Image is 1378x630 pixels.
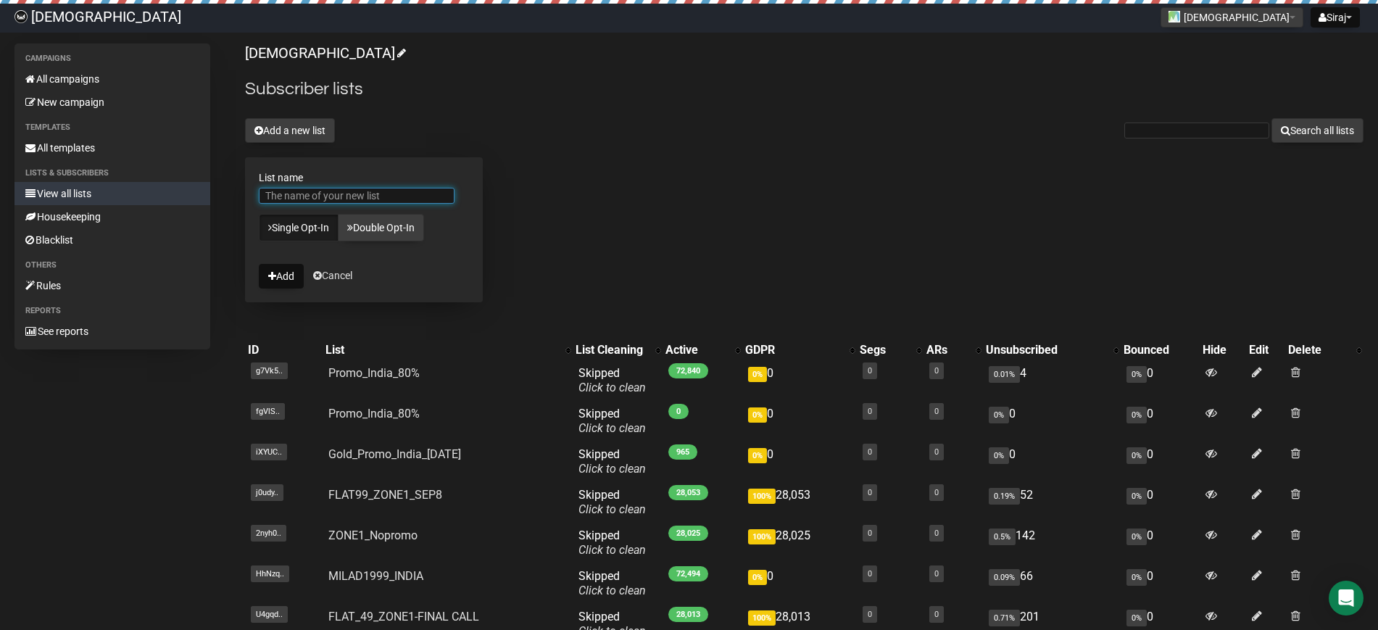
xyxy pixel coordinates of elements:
span: 0.01% [989,366,1020,383]
td: 66 [983,563,1121,604]
div: List [325,343,559,357]
span: 0% [1126,366,1147,383]
a: ZONE1_Nopromo [328,529,418,542]
a: 0 [868,447,872,457]
th: Hide: No sort applied, sorting is disabled [1200,340,1245,360]
td: 0 [1121,360,1200,401]
a: 0 [934,447,939,457]
span: 0% [1126,407,1147,423]
td: 0 [742,442,856,482]
a: Blacklist [14,228,210,252]
a: Cancel [313,270,352,281]
span: Skipped [578,447,646,476]
span: Skipped [578,488,646,516]
td: 0 [742,360,856,401]
td: 0 [742,563,856,604]
span: HhNzq.. [251,565,289,582]
a: Click to clean [578,543,646,557]
a: 0 [934,366,939,376]
a: 0 [868,569,872,579]
button: [DEMOGRAPHIC_DATA] [1161,7,1303,28]
div: GDPR [745,343,842,357]
a: Double Opt-In [338,214,424,241]
span: 0 [668,404,689,419]
span: 0% [748,407,767,423]
td: 0 [1121,442,1200,482]
span: g7Vk5.. [251,362,288,379]
td: 4 [983,360,1121,401]
a: [DEMOGRAPHIC_DATA] [245,44,404,62]
div: Bounced [1124,343,1198,357]
a: Rules [14,274,210,297]
span: 0% [989,447,1009,464]
span: 0% [1126,488,1147,505]
a: 0 [868,529,872,538]
a: Promo_India_80% [328,366,420,380]
span: 0% [1126,610,1147,626]
a: Housekeeping [14,205,210,228]
div: ID [248,343,320,357]
a: 0 [934,407,939,416]
div: Open Intercom Messenger [1329,581,1364,616]
a: Click to clean [578,502,646,516]
td: 0 [1121,563,1200,604]
th: Unsubscribed: No sort applied, activate to apply an ascending sort [983,340,1121,360]
a: New campaign [14,91,210,114]
a: All campaigns [14,67,210,91]
a: See reports [14,320,210,343]
span: 0.09% [989,569,1020,586]
span: 100% [748,489,776,504]
label: List name [259,171,469,184]
span: Skipped [578,366,646,394]
th: Bounced: No sort applied, sorting is disabled [1121,340,1200,360]
span: 0.71% [989,610,1020,626]
a: Gold_Promo_India_[DATE] [328,447,461,461]
span: 100% [748,610,776,626]
a: 0 [868,610,872,619]
span: 28,025 [668,526,708,541]
a: Click to clean [578,462,646,476]
span: 965 [668,444,697,460]
div: Delete [1288,343,1349,357]
a: FLAT99_ZONE1_SEP8 [328,488,442,502]
span: 100% [748,529,776,544]
th: ARs: No sort applied, activate to apply an ascending sort [923,340,983,360]
td: 0 [742,401,856,442]
a: View all lists [14,182,210,205]
span: Skipped [578,529,646,557]
span: 0% [1126,447,1147,464]
span: 0% [1126,569,1147,586]
td: 28,053 [742,482,856,523]
td: 0 [1121,482,1200,523]
td: 0 [983,442,1121,482]
a: 0 [868,407,872,416]
th: Edit: No sort applied, sorting is disabled [1246,340,1285,360]
a: 0 [934,529,939,538]
li: Others [14,257,210,274]
th: List Cleaning: No sort applied, activate to apply an ascending sort [573,340,663,360]
img: 1.jpg [1169,11,1180,22]
span: 0.5% [989,529,1016,545]
span: 2nyh0.. [251,525,286,542]
span: 0% [748,570,767,585]
th: Segs: No sort applied, activate to apply an ascending sort [857,340,924,360]
td: 0 [1121,401,1200,442]
span: 28,013 [668,607,708,622]
a: All templates [14,136,210,159]
a: 0 [934,569,939,579]
div: Hide [1203,343,1242,357]
a: Click to clean [578,584,646,597]
th: ID: No sort applied, sorting is disabled [245,340,323,360]
td: 0 [983,401,1121,442]
button: Siraj [1311,7,1360,28]
td: 142 [983,523,1121,563]
span: 0% [1126,529,1147,545]
th: GDPR: No sort applied, activate to apply an ascending sort [742,340,856,360]
div: Edit [1249,343,1282,357]
span: 72,494 [668,566,708,581]
span: iXYUC.. [251,444,287,460]
th: List: No sort applied, activate to apply an ascending sort [323,340,573,360]
a: 0 [868,488,872,497]
span: 72,840 [668,363,708,378]
a: 0 [934,488,939,497]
